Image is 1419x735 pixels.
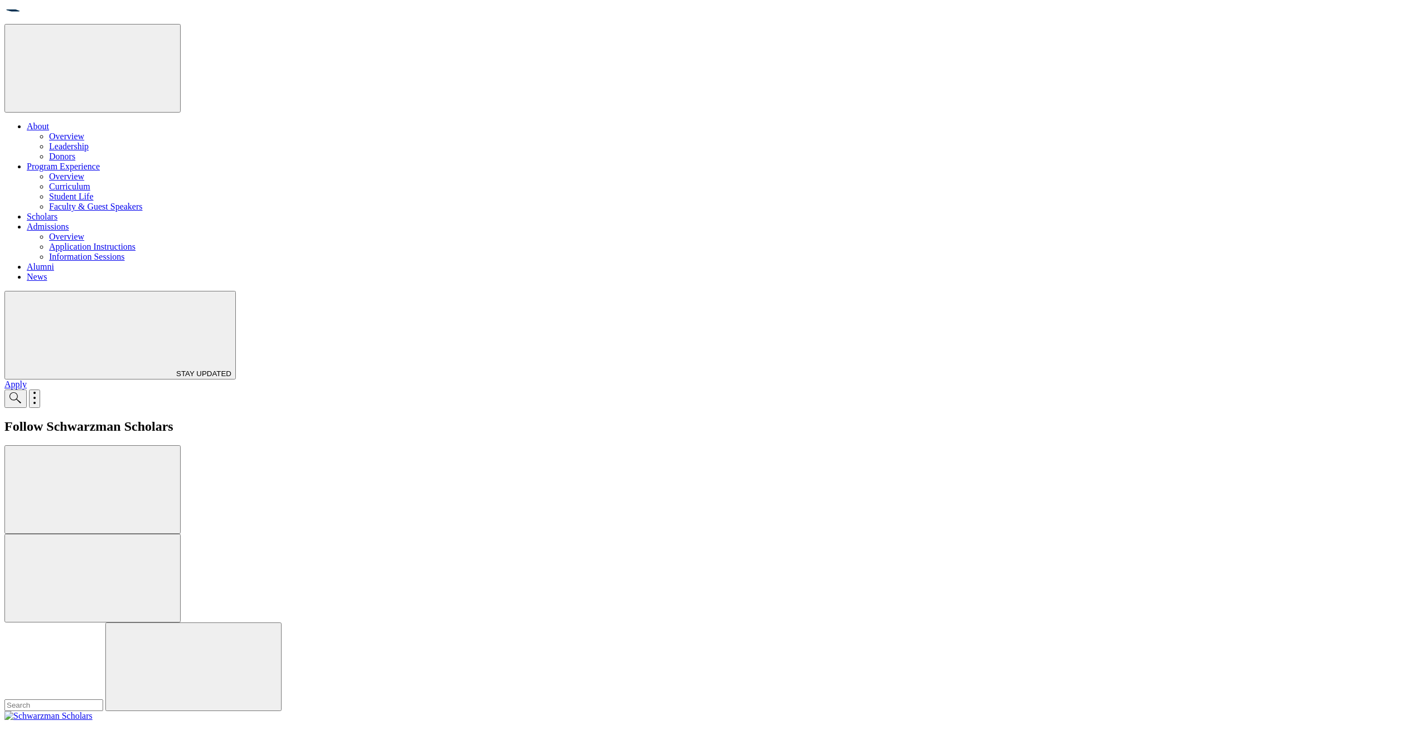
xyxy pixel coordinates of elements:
[27,222,69,231] a: Admissions
[49,152,75,161] a: Donors
[4,419,1415,434] h2: Follow Schwarzman Scholars
[4,291,236,379] button: STAY UPDATED
[49,252,125,261] a: Information Sessions
[49,242,135,251] a: Application Instructions
[4,699,103,711] input: Search
[27,162,100,171] a: Program Experience
[27,262,54,271] a: Alumni
[105,622,282,711] button: Search
[49,192,94,201] a: Student Life
[49,132,84,141] a: Overview
[27,212,57,221] a: Scholars
[49,142,89,151] a: Leadership
[4,379,27,389] a: Apply
[4,711,93,721] img: Schwarzman Scholars
[27,272,47,281] a: News
[27,121,49,131] a: About
[49,172,84,181] a: Overview
[49,202,143,211] a: Faculty & Guest Speakers
[49,182,90,191] a: Curriculum
[49,232,84,241] a: Overview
